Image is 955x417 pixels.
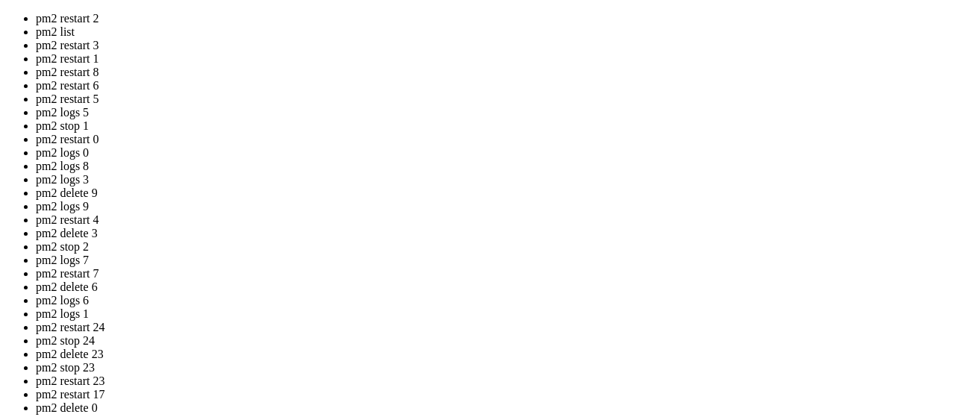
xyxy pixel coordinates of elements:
li: pm2 delete 0 [36,401,949,415]
li: pm2 restart 7 [36,267,949,280]
li: pm2 logs 7 [36,254,949,267]
li: pm2 logs 8 [36,160,949,173]
li: pm2 restart 23 [36,374,949,388]
x-row: root@big-country:~# pm [6,143,762,156]
li: pm2 stop 2 [36,240,949,254]
x-row: * Support: [URL][DOMAIN_NAME] [6,56,762,69]
li: pm2 stop 1 [36,119,949,133]
li: pm2 delete 6 [36,280,949,294]
li: pm2 delete 9 [36,186,949,200]
li: pm2 stop 23 [36,361,949,374]
li: pm2 restart 24 [36,321,949,334]
li: pm2 restart 3 [36,39,949,52]
li: pm2 restart 17 [36,388,949,401]
li: pm2 logs 5 [36,106,949,119]
li: pm2 restart 4 [36,213,949,227]
li: pm2 logs 3 [36,173,949,186]
x-row: This system has been minimized by removing packages and content that are [6,81,762,93]
x-row: Last login: [DATE] from [TECHNICAL_ID] [6,131,762,143]
li: pm2 delete 3 [36,227,949,240]
li: pm2 logs 1 [36,307,949,321]
li: pm2 logs 9 [36,200,949,213]
x-row: Welcome to Ubuntu 22.04.5 LTS (GNU/Linux 5.15.0-144-generic x86_64) [6,6,762,19]
li: pm2 logs 6 [36,294,949,307]
li: pm2 logs 0 [36,146,949,160]
li: pm2 restart 2 [36,12,949,25]
x-row: not required on a system that users do not log into. [6,93,762,106]
li: pm2 restart 1 [36,52,949,66]
li: pm2 restart 5 [36,93,949,106]
x-row: * Documentation: [URL][DOMAIN_NAME] [6,31,762,43]
li: pm2 delete 23 [36,348,949,361]
x-row: To restore this content, you can run the 'unminimize' command. [6,118,762,131]
li: pm2 list [36,25,949,39]
div: (22, 11) [145,143,151,156]
li: pm2 restart 8 [36,66,949,79]
li: pm2 restart 6 [36,79,949,93]
li: pm2 restart 0 [36,133,949,146]
x-row: * Management: [URL][DOMAIN_NAME] [6,43,762,56]
li: pm2 stop 24 [36,334,949,348]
